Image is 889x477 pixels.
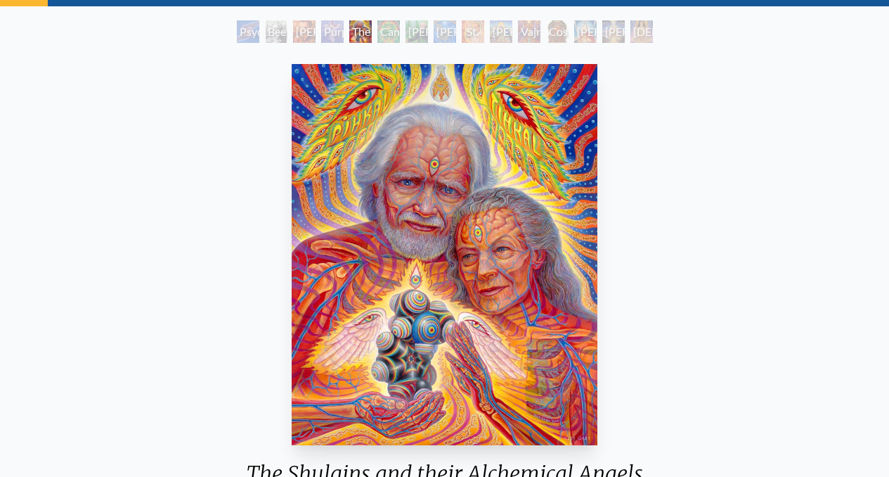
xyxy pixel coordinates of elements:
[602,20,625,43] div: [PERSON_NAME]
[377,20,400,43] div: Cannabacchus
[321,20,344,43] div: Purple [DEMOGRAPHIC_DATA]
[349,20,372,43] div: The Shulgins and their Alchemical Angels
[265,20,287,43] div: Beethoven
[292,64,598,445] img: The-Shulgins-and-their-Alchemical-Angels-2010-Alex-Grey-watermarked.jpeg
[405,20,428,43] div: [PERSON_NAME][US_STATE] - Hemp Farmer
[293,20,316,43] div: [PERSON_NAME] M.D., Cartographer of Consciousness
[630,20,653,43] div: [DEMOGRAPHIC_DATA]
[574,20,597,43] div: [PERSON_NAME]
[518,20,540,43] div: Vajra Guru
[490,20,512,43] div: [PERSON_NAME]
[546,20,569,43] div: Cosmic [DEMOGRAPHIC_DATA]
[237,20,259,43] div: Psychedelic Healing
[434,20,456,43] div: [PERSON_NAME] & the New Eleusis
[462,20,484,43] div: St. [PERSON_NAME] & The LSD Revelation Revolution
